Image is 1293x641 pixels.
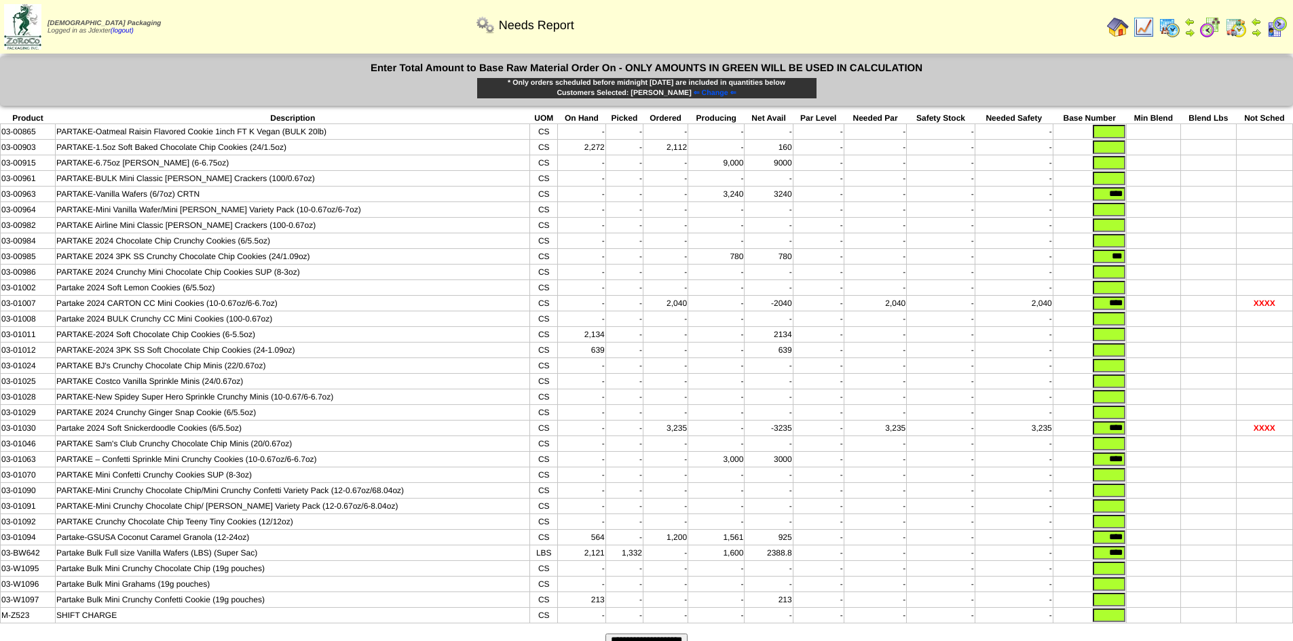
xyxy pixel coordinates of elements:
td: - [558,389,606,405]
td: - [793,421,844,436]
td: Partake 2024 BULK Crunchy CC Mini Cookies (100-0.67oz) [56,311,530,327]
td: PARTAKE Costco Vanilla Sprinkle Minis (24/0.67oz) [56,374,530,389]
td: - [558,155,606,171]
td: - [844,327,906,343]
td: - [688,124,745,140]
td: 03-01025 [1,374,56,389]
td: - [643,265,688,280]
td: PARTAKE-2024 Soft Chocolate Chip Cookies (6-5.5oz) [56,327,530,343]
th: Product [1,113,56,124]
td: - [605,374,643,389]
td: - [975,311,1053,327]
td: CS [530,296,558,311]
td: - [907,155,975,171]
td: - [793,249,844,265]
td: - [844,374,906,389]
td: - [643,280,688,296]
td: - [793,218,844,233]
td: - [793,296,844,311]
td: - [643,249,688,265]
td: - [793,140,844,155]
td: -3235 [745,421,793,436]
td: PARTAKE-Mini Vanilla Wafer/Mini [PERSON_NAME] Variety Pack (10-0.67oz/6-7oz) [56,202,530,218]
td: - [793,202,844,218]
td: - [688,233,745,249]
td: 03-01028 [1,389,56,405]
td: - [907,311,975,327]
td: - [558,124,606,140]
td: PARTAKE-New Spidey Super Hero Sprinkle Crunchy Minis (10-0.67/6-6.7oz) [56,389,530,405]
td: - [643,233,688,249]
td: CS [530,405,558,421]
td: -2040 [745,296,793,311]
td: - [793,436,844,452]
td: CS [530,421,558,436]
td: - [558,436,606,452]
span: ⇐ Change ⇐ [694,89,736,97]
img: workflow.png [474,14,496,36]
td: - [643,436,688,452]
td: - [643,452,688,467]
td: - [844,358,906,374]
td: 03-00961 [1,171,56,187]
td: CS [530,265,558,280]
td: PARTAKE – Confetti Sprinkle Mini Crunchy Cookies (10-0.67oz/6-6.7oz) [56,452,530,467]
td: - [975,358,1053,374]
td: - [605,389,643,405]
td: - [975,405,1053,421]
td: - [605,327,643,343]
td: - [688,343,745,358]
th: Safety Stock [907,113,975,124]
img: calendarblend.gif [1199,16,1221,38]
td: - [688,202,745,218]
td: - [688,218,745,233]
img: line_graph.gif [1133,16,1155,38]
td: - [688,405,745,421]
td: - [907,436,975,452]
td: - [688,280,745,296]
td: - [907,265,975,280]
td: PARTAKE BJ's Crunchy Chocolate Chip Minis (22/0.67oz) [56,358,530,374]
td: - [907,389,975,405]
td: - [793,124,844,140]
td: - [844,452,906,467]
td: - [975,187,1053,202]
td: CS [530,343,558,358]
td: CS [530,311,558,327]
td: - [605,452,643,467]
td: - [844,155,906,171]
td: - [745,436,793,452]
th: Producing [688,113,745,124]
th: Needed Safety [975,113,1053,124]
td: - [688,140,745,155]
td: PARTAKE 2024 3PK SS Crunchy Chocolate Chip Cookies (24/1.09oz) [56,249,530,265]
td: - [793,405,844,421]
td: 2,112 [643,140,688,155]
td: XXXX [1236,296,1292,311]
td: 03-01024 [1,358,56,374]
td: - [745,311,793,327]
td: PARTAKE-6.75oz [PERSON_NAME] (6-6.75oz) [56,155,530,171]
td: Partake 2024 Soft Lemon Cookies (6/5.5oz) [56,280,530,296]
td: - [793,358,844,374]
td: - [907,233,975,249]
td: - [975,124,1053,140]
a: (logout) [111,27,134,35]
td: PARTAKE Sam's Club Crunchy Chocolate Chip Minis (20/0.67oz) [56,436,530,452]
td: - [558,171,606,187]
td: 03-00865 [1,124,56,140]
td: - [793,311,844,327]
td: - [605,343,643,358]
td: 03-01002 [1,280,56,296]
td: - [605,436,643,452]
td: - [605,358,643,374]
img: arrowleft.gif [1251,16,1262,27]
td: CS [530,233,558,249]
td: - [643,187,688,202]
td: - [558,280,606,296]
th: Par Level [793,113,844,124]
td: - [793,343,844,358]
td: - [643,343,688,358]
td: - [643,389,688,405]
td: - [643,374,688,389]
